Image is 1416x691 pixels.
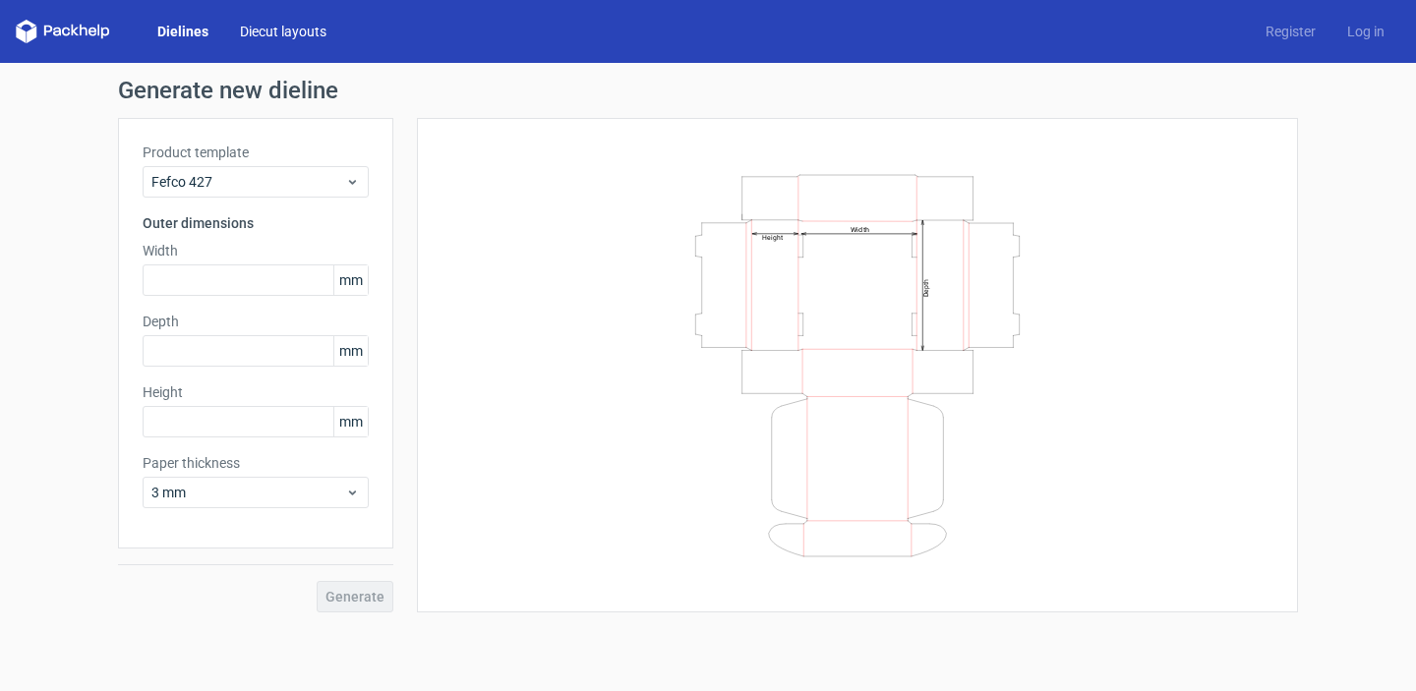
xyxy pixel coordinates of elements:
label: Product template [143,143,369,162]
a: Dielines [142,22,224,41]
span: mm [333,407,368,436]
span: mm [333,336,368,366]
label: Depth [143,312,369,331]
text: Height [762,233,783,241]
label: Paper thickness [143,453,369,473]
span: 3 mm [151,483,345,502]
span: mm [333,265,368,295]
h3: Outer dimensions [143,213,369,233]
a: Diecut layouts [224,22,342,41]
text: Width [851,224,869,233]
label: Width [143,241,369,260]
h1: Generate new dieline [118,79,1298,102]
a: Register [1250,22,1331,41]
text: Depth [922,278,930,296]
label: Height [143,382,369,402]
span: Fefco 427 [151,172,345,192]
a: Log in [1331,22,1400,41]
